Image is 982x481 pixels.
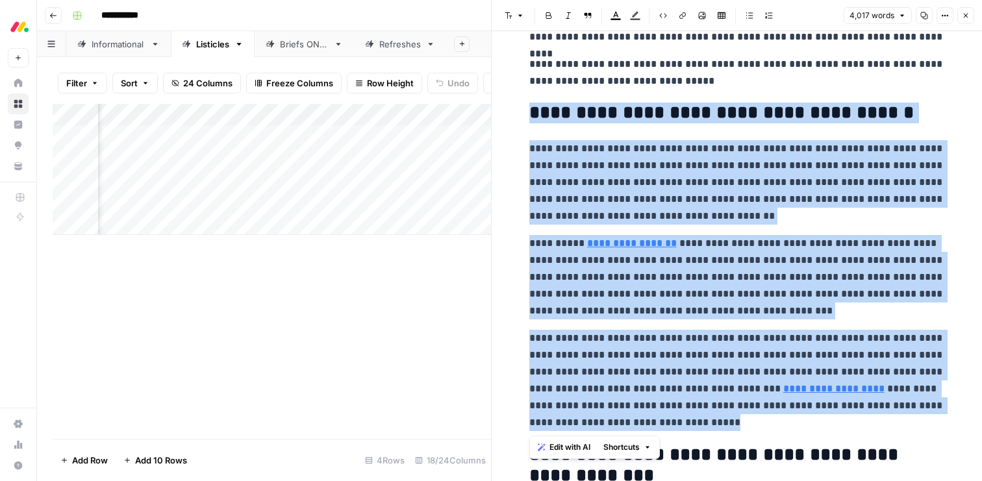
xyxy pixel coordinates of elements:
[266,77,333,90] span: Freeze Columns
[246,73,342,93] button: Freeze Columns
[8,135,29,156] a: Opportunities
[72,454,108,467] span: Add Row
[121,77,138,90] span: Sort
[58,73,107,93] button: Filter
[354,31,446,57] a: Refreshes
[410,450,491,471] div: 18/24 Columns
[66,31,171,57] a: Informational
[367,77,414,90] span: Row Height
[427,73,478,93] button: Undo
[255,31,354,57] a: Briefs ONLY
[8,73,29,93] a: Home
[598,439,657,456] button: Shortcuts
[66,77,87,90] span: Filter
[8,10,29,43] button: Workspace: Monday.com
[603,441,640,453] span: Shortcuts
[379,38,421,51] div: Refreshes
[163,73,241,93] button: 24 Columns
[196,38,229,51] div: Listicles
[112,73,158,93] button: Sort
[8,455,29,476] button: Help + Support
[135,454,187,467] span: Add 10 Rows
[8,93,29,114] a: Browse
[8,413,29,434] a: Settings
[8,15,31,38] img: Monday.com Logo
[533,439,596,456] button: Edit with AI
[280,38,329,51] div: Briefs ONLY
[92,38,145,51] div: Informational
[549,441,590,453] span: Edit with AI
[171,31,255,57] a: Listicles
[850,10,894,21] span: 4,017 words
[447,77,470,90] span: Undo
[844,7,912,24] button: 4,017 words
[8,156,29,177] a: Your Data
[8,114,29,135] a: Insights
[116,450,195,471] button: Add 10 Rows
[360,450,410,471] div: 4 Rows
[347,73,422,93] button: Row Height
[183,77,233,90] span: 24 Columns
[53,450,116,471] button: Add Row
[8,434,29,455] a: Usage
